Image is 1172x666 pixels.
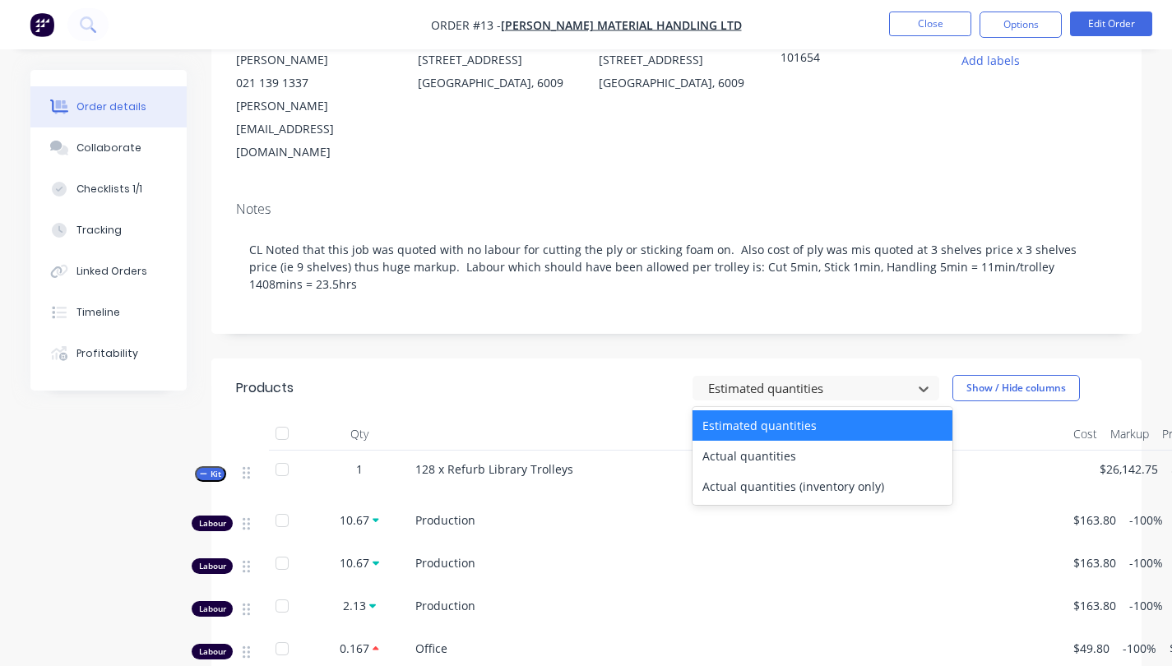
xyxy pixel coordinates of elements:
[415,641,447,656] span: Office
[418,49,573,72] div: [STREET_ADDRESS]
[415,461,573,477] span: 128 x Refurb Library Trolleys
[693,471,952,502] div: Actual quantities (inventory only)
[76,346,138,361] div: Profitability
[30,333,187,374] button: Profitability
[599,49,754,101] div: [STREET_ADDRESS][GEOGRAPHIC_DATA], 6009
[693,410,952,441] div: Estimated quantities
[980,12,1062,38] button: Options
[1129,554,1163,571] span: -100%
[343,597,366,614] span: 2.13
[192,558,233,574] div: Labour
[1129,597,1163,614] span: -100%
[310,418,409,451] div: Qty
[340,511,369,529] span: 10.67
[340,640,369,657] span: 0.167
[236,49,391,72] div: [PERSON_NAME]
[30,251,187,292] button: Linked Orders
[1073,597,1116,614] span: $163.80
[889,12,971,36] button: Close
[1073,554,1116,571] span: $163.80
[1100,460,1158,478] span: $26,142.75
[192,644,233,659] div: Labour
[952,375,1080,401] button: Show / Hide columns
[1073,640,1109,657] span: $49.80
[781,49,936,72] div: 101654
[415,512,475,528] span: Production
[431,17,501,33] span: Order #13 -
[76,223,122,238] div: Tracking
[30,169,187,210] button: Checklists 1/1
[76,264,147,279] div: Linked Orders
[236,49,391,164] div: [PERSON_NAME]021 139 1337[PERSON_NAME][EMAIL_ADDRESS][DOMAIN_NAME]
[1073,511,1116,529] span: $163.80
[30,292,187,333] button: Timeline
[236,95,391,164] div: [PERSON_NAME][EMAIL_ADDRESS][DOMAIN_NAME]
[30,210,187,251] button: Tracking
[599,72,754,95] div: [GEOGRAPHIC_DATA], 6009
[236,72,391,95] div: 021 139 1337
[30,86,187,127] button: Order details
[1070,12,1152,36] button: Edit Order
[599,49,754,72] div: [STREET_ADDRESS]
[195,466,226,482] button: Kit
[200,468,221,480] span: Kit
[415,598,475,613] span: Production
[30,127,187,169] button: Collaborate
[415,555,475,571] span: Production
[76,99,146,114] div: Order details
[501,17,742,33] a: [PERSON_NAME] Material Handling Ltd
[418,72,573,95] div: [GEOGRAPHIC_DATA], 6009
[236,201,1117,217] div: Notes
[192,601,233,617] div: Labour
[76,182,142,197] div: Checklists 1/1
[340,554,369,571] span: 10.67
[236,378,294,398] div: Products
[236,224,1117,309] div: CL Noted that this job was quoted with no labour for cutting the ply or sticking foam on. Also co...
[952,49,1028,71] button: Add labels
[30,12,54,37] img: Factory
[356,460,363,478] span: 1
[192,516,233,531] div: Labour
[693,441,952,471] div: Actual quantities
[1067,418,1104,451] div: Cost
[1104,418,1156,451] div: Markup
[76,141,141,155] div: Collaborate
[1129,511,1163,529] span: -100%
[76,305,120,320] div: Timeline
[1123,640,1156,657] span: -100%
[418,49,573,101] div: [STREET_ADDRESS][GEOGRAPHIC_DATA], 6009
